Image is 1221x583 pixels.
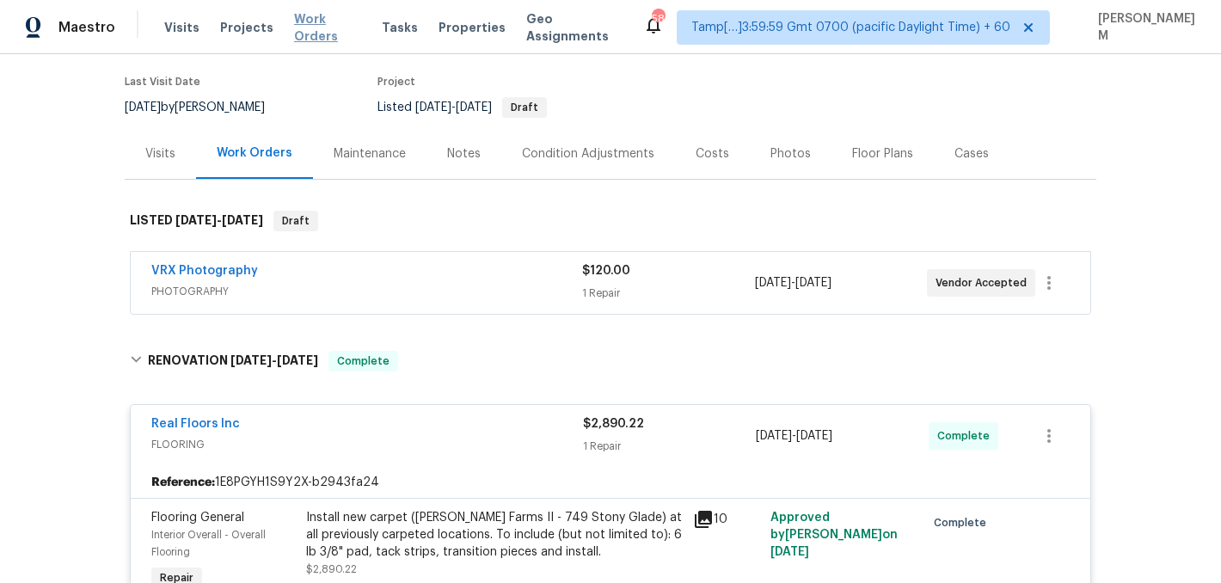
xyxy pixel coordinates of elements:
span: $2,890.22 [583,418,644,430]
span: Visits [164,19,199,36]
span: - [755,274,831,291]
span: [DATE] [795,277,831,289]
span: Properties [439,19,506,36]
span: [DATE] [175,214,217,226]
h6: LISTED [130,211,263,231]
span: - [415,101,492,114]
span: Project [377,77,415,87]
span: [DATE] [222,214,263,226]
div: Condition Adjustments [522,145,654,163]
div: Work Orders [217,144,292,162]
div: Maintenance [334,145,406,163]
span: [DATE] [796,430,832,442]
span: [DATE] [755,277,791,289]
span: [PERSON_NAME] M [1091,10,1195,45]
div: Install new carpet ([PERSON_NAME] Farms II - 749 Stony Glade) at all previously carpeted location... [306,509,683,561]
span: Maestro [58,19,115,36]
div: 1 Repair [582,285,754,302]
div: Photos [770,145,811,163]
span: $120.00 [582,265,630,277]
span: [DATE] [230,354,272,366]
span: FLOORING [151,436,583,453]
div: 584 [652,10,664,28]
span: Listed [377,101,547,114]
span: [DATE] [770,546,809,558]
div: Visits [145,145,175,163]
span: Draft [275,212,316,230]
span: - [175,214,263,226]
div: Costs [696,145,729,163]
span: Complete [934,514,993,531]
span: Projects [220,19,273,36]
div: 1 Repair [583,438,756,455]
span: Approved by [PERSON_NAME] on [770,512,898,558]
span: Work Orders [294,10,361,45]
span: Complete [330,353,396,370]
span: Geo Assignments [526,10,623,45]
span: PHOTOGRAPHY [151,283,582,300]
span: [DATE] [456,101,492,114]
div: 1E8PGYH1S9Y2X-b2943fa24 [131,467,1090,498]
h6: RENOVATION [148,351,318,371]
span: - [230,354,318,366]
span: Tamp[…]3:59:59 Gmt 0700 (pacific Daylight Time) + 60 [691,19,1010,36]
span: $2,890.22 [306,564,357,574]
span: Last Visit Date [125,77,200,87]
span: [DATE] [415,101,451,114]
div: Notes [447,145,481,163]
b: Reference: [151,474,215,491]
span: [DATE] [756,430,792,442]
a: Real Floors Inc [151,418,240,430]
div: by [PERSON_NAME] [125,97,285,118]
span: Complete [937,427,997,445]
span: Draft [504,102,545,113]
span: Vendor Accepted [936,274,1034,291]
span: - [756,427,832,445]
div: LISTED [DATE]-[DATE]Draft [125,193,1096,249]
span: Interior Overall - Overall Flooring [151,530,266,557]
div: RENOVATION [DATE]-[DATE]Complete [125,334,1096,389]
a: VRX Photography [151,265,258,277]
span: [DATE] [277,354,318,366]
span: Tasks [382,21,418,34]
div: 10 [693,509,760,530]
span: [DATE] [125,101,161,114]
div: Cases [954,145,989,163]
span: Flooring General [151,512,244,524]
div: Floor Plans [852,145,913,163]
